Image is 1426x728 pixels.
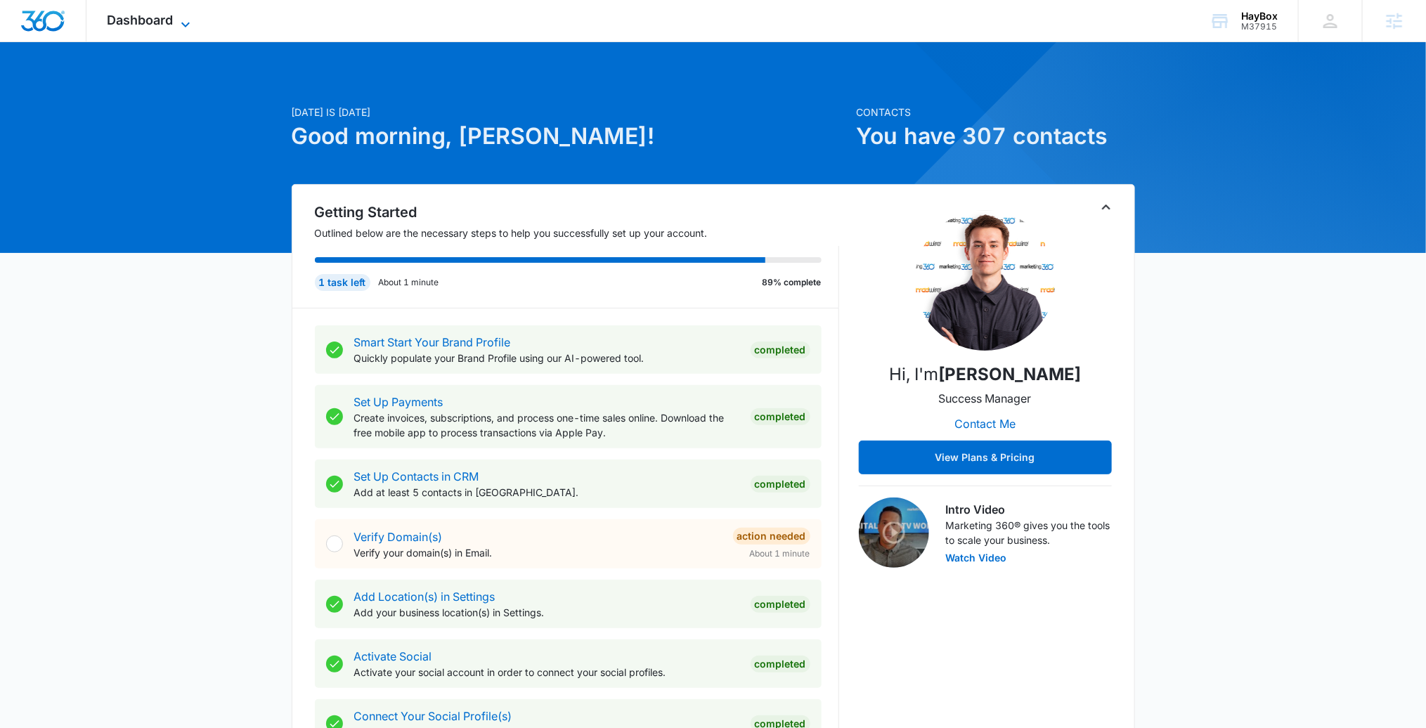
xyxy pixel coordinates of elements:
[292,105,848,119] p: [DATE] is [DATE]
[889,362,1081,387] p: Hi, I'm
[946,501,1112,518] h3: Intro Video
[859,441,1112,474] button: View Plans & Pricing
[155,83,237,92] div: Keywords by Traffic
[751,408,810,425] div: Completed
[108,13,174,27] span: Dashboard
[915,210,1056,351] img: Kadin Cathey
[354,485,739,500] p: Add at least 5 contacts in [GEOGRAPHIC_DATA].
[354,665,739,680] p: Activate your social account in order to connect your social profiles.
[354,649,432,663] a: Activate Social
[751,656,810,672] div: Completed
[751,476,810,493] div: Completed
[354,335,511,349] a: Smart Start Your Brand Profile
[939,390,1032,407] p: Success Manager
[354,351,739,365] p: Quickly populate your Brand Profile using our AI-powered tool.
[857,105,1135,119] p: Contacts
[1241,11,1278,22] div: account name
[22,22,34,34] img: logo_orange.svg
[857,119,1135,153] h1: You have 307 contacts
[940,407,1030,441] button: Contact Me
[763,276,822,289] p: 89% complete
[1241,22,1278,32] div: account id
[315,226,839,240] p: Outlined below are the necessary steps to help you successfully set up your account.
[53,83,126,92] div: Domain Overview
[750,547,810,560] span: About 1 minute
[354,469,479,483] a: Set Up Contacts in CRM
[39,22,69,34] div: v 4.0.24
[946,518,1112,547] p: Marketing 360® gives you the tools to scale your business.
[354,709,512,723] a: Connect Your Social Profile(s)
[946,553,1007,563] button: Watch Video
[354,410,739,440] p: Create invoices, subscriptions, and process one-time sales online. Download the free mobile app t...
[751,596,810,613] div: Completed
[315,274,370,291] div: 1 task left
[379,276,439,289] p: About 1 minute
[37,37,155,48] div: Domain: [DOMAIN_NAME]
[354,590,495,604] a: Add Location(s) in Settings
[315,202,839,223] h2: Getting Started
[354,530,443,544] a: Verify Domain(s)
[354,395,443,409] a: Set Up Payments
[38,82,49,93] img: tab_domain_overview_orange.svg
[354,545,722,560] p: Verify your domain(s) in Email.
[140,82,151,93] img: tab_keywords_by_traffic_grey.svg
[1098,199,1115,216] button: Toggle Collapse
[292,119,848,153] h1: Good morning, [PERSON_NAME]!
[22,37,34,48] img: website_grey.svg
[938,364,1081,384] strong: [PERSON_NAME]
[354,605,739,620] p: Add your business location(s) in Settings.
[859,498,929,568] img: Intro Video
[751,342,810,358] div: Completed
[733,528,810,545] div: Action Needed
